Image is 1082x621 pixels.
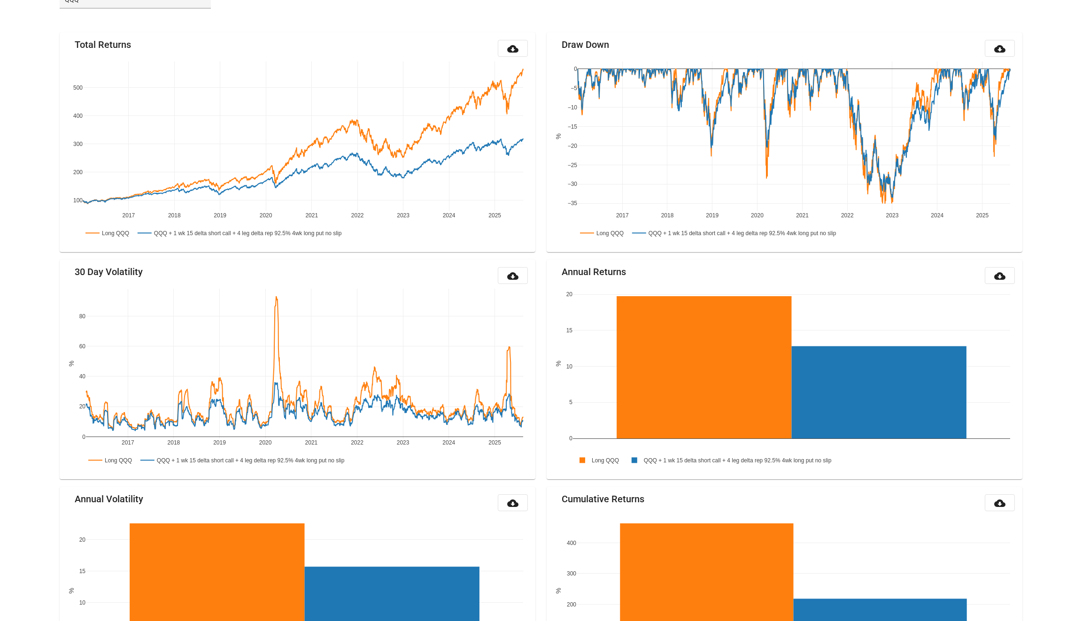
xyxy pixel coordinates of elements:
mat-icon: cloud_download [507,43,518,54]
mat-icon: cloud_download [994,270,1005,282]
mat-card-title: Annual Returns [562,267,626,276]
mat-card-title: Total Returns [75,40,131,49]
mat-card-title: Draw Down [562,40,609,49]
mat-icon: cloud_download [994,498,1005,509]
mat-card-title: Cumulative Returns [562,494,644,504]
mat-card-title: Annual Volatility [75,494,143,504]
mat-icon: cloud_download [994,43,1005,54]
mat-icon: cloud_download [507,270,518,282]
mat-icon: cloud_download [507,498,518,509]
mat-card-title: 30 Day Volatility [75,267,143,276]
